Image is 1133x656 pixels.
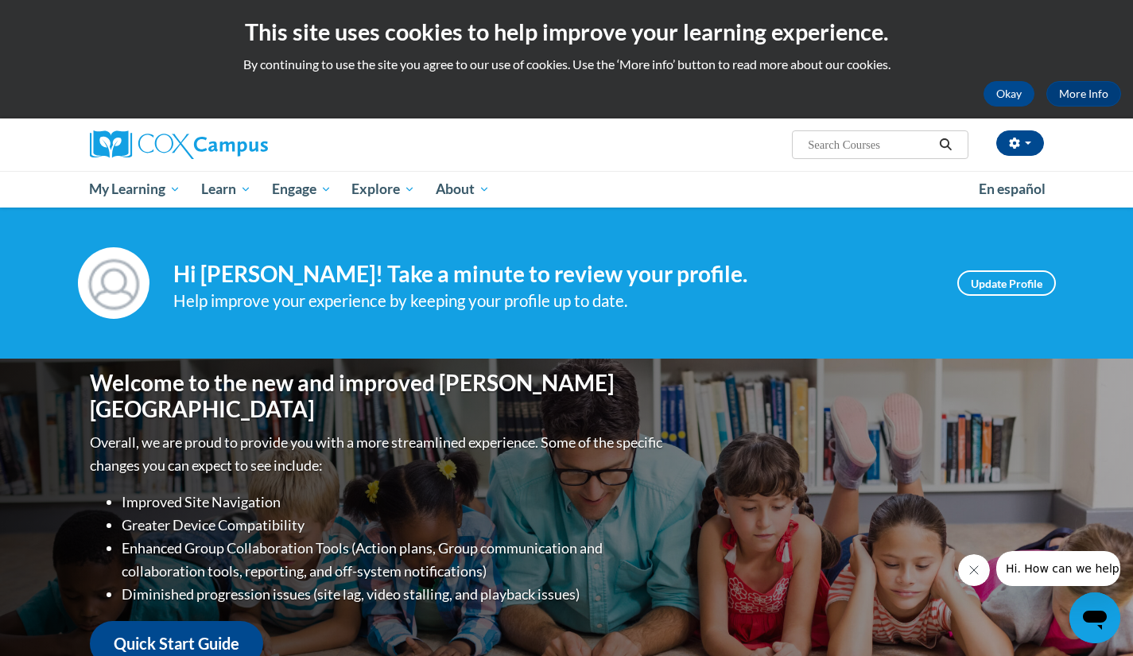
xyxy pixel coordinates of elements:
span: Explore [351,180,415,199]
a: En español [968,173,1056,206]
iframe: Close message [958,554,990,586]
h2: This site uses cookies to help improve your learning experience. [12,16,1121,48]
input: Search Courses [806,135,933,154]
a: Update Profile [957,270,1056,296]
div: Main menu [66,171,1068,208]
h1: Welcome to the new and improved [PERSON_NAME][GEOGRAPHIC_DATA] [90,370,666,423]
li: Diminished progression issues (site lag, video stalling, and playback issues) [122,583,666,606]
a: More Info [1046,81,1121,107]
button: Account Settings [996,130,1044,156]
button: Search [933,135,957,154]
div: Help improve your experience by keeping your profile up to date. [173,288,933,314]
p: Overall, we are proud to provide you with a more streamlined experience. Some of the specific cha... [90,431,666,477]
span: Learn [201,180,251,199]
iframe: Message from company [996,551,1120,586]
p: By continuing to use the site you agree to our use of cookies. Use the ‘More info’ button to read... [12,56,1121,73]
li: Greater Device Compatibility [122,514,666,537]
span: About [436,180,490,199]
iframe: Button to launch messaging window [1069,592,1120,643]
a: Learn [191,171,262,208]
a: About [425,171,500,208]
span: Engage [272,180,332,199]
a: My Learning [80,171,192,208]
button: Okay [984,81,1034,107]
a: Cox Campus [90,130,392,159]
li: Enhanced Group Collaboration Tools (Action plans, Group communication and collaboration tools, re... [122,537,666,583]
a: Engage [262,171,342,208]
h4: Hi [PERSON_NAME]! Take a minute to review your profile. [173,261,933,288]
a: Explore [341,171,425,208]
span: Hi. How can we help? [10,11,129,24]
img: Profile Image [78,247,149,319]
img: Cox Campus [90,130,268,159]
span: My Learning [89,180,180,199]
span: En español [979,180,1046,197]
li: Improved Site Navigation [122,491,666,514]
